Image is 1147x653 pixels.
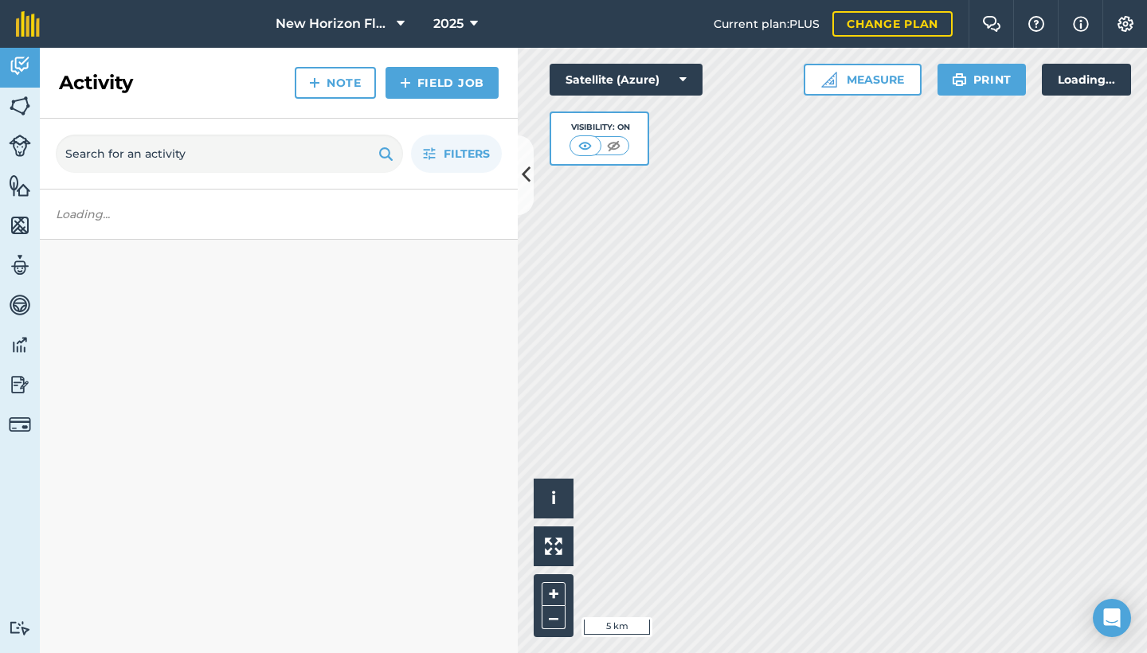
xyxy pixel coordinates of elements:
[9,373,31,397] img: svg+xml;base64,PD94bWwgdmVyc2lvbj0iMS4wIiBlbmNvZGluZz0idXRmLTgiPz4KPCEtLSBHZW5lcmF0b3I6IEFkb2JlIE...
[9,54,31,78] img: svg+xml;base64,PD94bWwgdmVyc2lvbj0iMS4wIiBlbmNvZGluZz0idXRmLTgiPz4KPCEtLSBHZW5lcmF0b3I6IEFkb2JlIE...
[400,73,411,92] img: svg+xml;base64,PHN2ZyB4bWxucz0iaHR0cDovL3d3dy53My5vcmcvMjAwMC9zdmciIHdpZHRoPSIxNCIgaGVpZ2h0PSIyNC...
[16,11,40,37] img: fieldmargin Logo
[9,253,31,277] img: svg+xml;base64,PD94bWwgdmVyc2lvbj0iMS4wIiBlbmNvZGluZz0idXRmLTgiPz4KPCEtLSBHZW5lcmF0b3I6IEFkb2JlIE...
[9,213,31,237] img: svg+xml;base64,PHN2ZyB4bWxucz0iaHR0cDovL3d3dy53My5vcmcvMjAwMC9zdmciIHdpZHRoPSI1NiIgaGVpZ2h0PSI2MC...
[570,121,630,134] div: Visibility: On
[952,70,967,89] img: svg+xml;base64,PHN2ZyB4bWxucz0iaHR0cDovL3d3dy53My5vcmcvMjAwMC9zdmciIHdpZHRoPSIxOSIgaGVpZ2h0PSIyNC...
[1073,14,1089,33] img: svg+xml;base64,PHN2ZyB4bWxucz0iaHR0cDovL3d3dy53My5vcmcvMjAwMC9zdmciIHdpZHRoPSIxNyIgaGVpZ2h0PSIxNy...
[938,64,1027,96] button: Print
[1027,16,1046,32] img: A question mark icon
[551,488,556,508] span: i
[59,70,133,96] h2: Activity
[309,73,320,92] img: svg+xml;base64,PHN2ZyB4bWxucz0iaHR0cDovL3d3dy53My5vcmcvMjAwMC9zdmciIHdpZHRoPSIxNCIgaGVpZ2h0PSIyNC...
[550,64,703,96] button: Satellite (Azure)
[378,144,393,163] img: svg+xml;base64,PHN2ZyB4bWxucz0iaHR0cDovL3d3dy53My5vcmcvMjAwMC9zdmciIHdpZHRoPSIxOSIgaGVpZ2h0PSIyNC...
[1116,16,1135,32] img: A cog icon
[386,67,499,99] a: Field Job
[444,145,490,162] span: Filters
[9,620,31,635] img: svg+xml;base64,PD94bWwgdmVyc2lvbj0iMS4wIiBlbmNvZGluZz0idXRmLTgiPz4KPCEtLSBHZW5lcmF0b3I6IEFkb2JlIE...
[56,135,403,173] input: Search for an activity
[276,14,390,33] span: New Horizon Flowers
[982,16,1001,32] img: Two speech bubbles overlapping with the left bubble in the forefront
[714,15,820,33] span: Current plan : PLUS
[1093,599,1131,637] div: Open Intercom Messenger
[542,582,566,606] button: +
[295,67,376,99] a: Note
[56,207,110,221] em: Loading...
[832,11,953,37] a: Change plan
[604,138,624,154] img: svg+xml;base64,PHN2ZyB4bWxucz0iaHR0cDovL3d3dy53My5vcmcvMjAwMC9zdmciIHdpZHRoPSI1MCIgaGVpZ2h0PSI0MC...
[9,94,31,118] img: svg+xml;base64,PHN2ZyB4bWxucz0iaHR0cDovL3d3dy53My5vcmcvMjAwMC9zdmciIHdpZHRoPSI1NiIgaGVpZ2h0PSI2MC...
[534,479,573,518] button: i
[9,174,31,197] img: svg+xml;base64,PHN2ZyB4bWxucz0iaHR0cDovL3d3dy53My5vcmcvMjAwMC9zdmciIHdpZHRoPSI1NiIgaGVpZ2h0PSI2MC...
[9,333,31,357] img: svg+xml;base64,PD94bWwgdmVyc2lvbj0iMS4wIiBlbmNvZGluZz0idXRmLTgiPz4KPCEtLSBHZW5lcmF0b3I6IEFkb2JlIE...
[804,64,922,96] button: Measure
[9,135,31,157] img: svg+xml;base64,PD94bWwgdmVyc2lvbj0iMS4wIiBlbmNvZGluZz0idXRmLTgiPz4KPCEtLSBHZW5lcmF0b3I6IEFkb2JlIE...
[545,538,562,555] img: Four arrows, one pointing top left, one top right, one bottom right and the last bottom left
[1042,64,1131,96] div: Loading...
[542,606,566,629] button: –
[9,293,31,317] img: svg+xml;base64,PD94bWwgdmVyc2lvbj0iMS4wIiBlbmNvZGluZz0idXRmLTgiPz4KPCEtLSBHZW5lcmF0b3I6IEFkb2JlIE...
[433,14,464,33] span: 2025
[411,135,502,173] button: Filters
[575,138,595,154] img: svg+xml;base64,PHN2ZyB4bWxucz0iaHR0cDovL3d3dy53My5vcmcvMjAwMC9zdmciIHdpZHRoPSI1MCIgaGVpZ2h0PSI0MC...
[821,72,837,88] img: Ruler icon
[9,413,31,436] img: svg+xml;base64,PD94bWwgdmVyc2lvbj0iMS4wIiBlbmNvZGluZz0idXRmLTgiPz4KPCEtLSBHZW5lcmF0b3I6IEFkb2JlIE...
